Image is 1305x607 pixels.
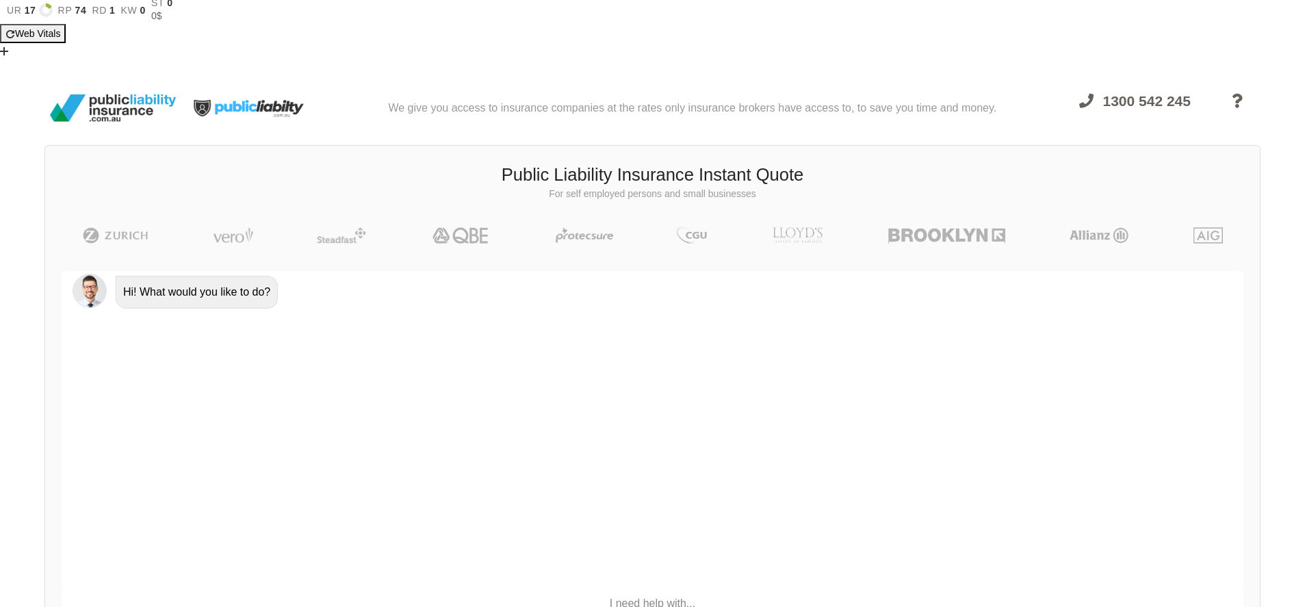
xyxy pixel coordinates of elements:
img: LLOYD's | Public Liability Insurance [765,227,831,244]
a: 1300 542 245 [1067,85,1203,137]
img: Brooklyn | Public Liability Insurance [883,227,1011,244]
span: 17 [25,5,36,16]
img: Steadfast | Public Liability Insurance [311,227,372,244]
span: rp [58,5,73,16]
img: CGU | Public Liability Insurance [671,227,712,244]
a: kw0 [121,5,146,16]
img: AIG | Public Liability Insurance [1188,227,1228,244]
span: 1 [109,5,116,16]
span: 74 [75,5,86,16]
img: Zurich | Public Liability Insurance [77,227,154,244]
span: ur [7,5,22,16]
img: Protecsure | Public Liability Insurance [550,227,619,244]
div: We give you access to insurance companies at the rates only insurance brokers have access to, to ... [388,79,996,137]
span: kw [121,5,138,16]
h3: Public Liability Insurance Instant Quote [55,163,1250,188]
span: Web Vitals [15,28,60,39]
p: For self employed persons and small businesses [55,188,1250,201]
img: Public Liability Insurance Light [181,79,318,137]
img: Allianz | Public Liability Insurance [1063,227,1135,244]
span: 0 [140,5,146,16]
img: Vero | Public Liability Insurance [207,227,259,244]
span: 1300 542 245 [1103,93,1191,109]
img: Public Liability Insurance [44,89,181,127]
a: rd1 [92,5,115,16]
img: Chatbot | PLI [73,274,107,308]
span: rd [92,5,107,16]
a: rp74 [58,5,87,16]
div: Hi! What would you like to do? [116,276,278,309]
img: QBE | Public Liability Insurance [424,227,498,244]
div: 0$ [151,8,173,23]
a: ur17 [7,3,53,17]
